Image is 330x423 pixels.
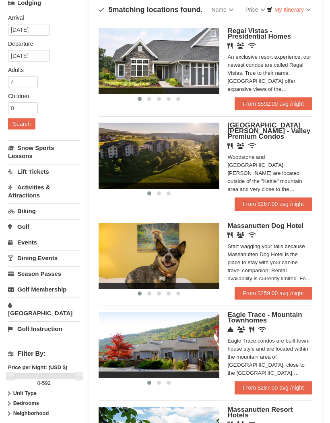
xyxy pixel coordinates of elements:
[227,232,233,238] i: Restaurant
[227,153,312,193] div: Woodstone and [GEOGRAPHIC_DATA][PERSON_NAME] are located outside of the "Kettle" mountain area an...
[227,337,312,377] div: Eagle Trace condos are built town-house style and are located within the mountain area of [GEOGRA...
[237,43,244,49] i: Banquet Facilities
[8,66,74,74] label: Adults
[227,143,233,149] i: Restaurant
[8,251,80,265] a: Dining Events
[227,311,302,324] span: Eagle Trace - Mountain Townhomes
[248,143,256,149] i: Wireless Internet (free)
[8,235,80,250] a: Events
[227,406,293,419] span: Massanutten Resort Hotels
[235,381,312,394] a: From $287.00 avg /night
[8,266,80,281] a: Season Passes
[235,287,312,300] a: From $259.00 avg /night
[227,27,291,40] span: Regal Vistas - Presidential Homes
[8,282,80,297] a: Golf Membership
[8,350,80,357] h4: Filter By:
[227,121,310,140] span: [GEOGRAPHIC_DATA][PERSON_NAME] - Valley Premium Condos
[8,203,80,218] a: Biking
[108,6,112,14] span: 5
[8,298,80,320] a: [GEOGRAPHIC_DATA]
[8,219,80,234] a: Golf
[237,326,245,333] i: Conference Facilities
[237,143,244,149] i: Banquet Facilities
[8,379,80,387] label: -
[37,380,40,386] span: 0
[8,364,67,370] strong: Price per Night: (USD $)
[13,410,49,416] strong: Neighborhood
[13,390,37,396] strong: Unit Type
[258,326,266,333] i: Wireless Internet (free)
[235,197,312,210] a: From $267.00 avg /night
[8,14,74,22] label: Arrival
[13,400,39,406] strong: Bedrooms
[227,53,312,93] div: An exclusive resort experience, our newest condos are called Regal Vistas. True to their name, [G...
[248,43,256,49] i: Wireless Internet (free)
[227,326,233,333] i: Concierge Desk
[249,326,254,333] i: Restaurant
[8,164,80,179] a: Lift Tickets
[8,40,74,48] label: Departure
[227,222,303,230] span: Massanutten Dog Hotel
[239,2,271,18] a: Price
[235,97,312,110] a: From $592.00 avg /night
[227,43,233,49] i: Restaurant
[248,232,256,238] i: Wireless Internet (free)
[262,4,316,16] a: My Itinerary
[227,242,312,283] div: Start wagging your tails because Massanutten Dog Hotel is the place to stay with your canine trav...
[8,92,74,100] label: Children
[99,6,202,14] h4: matching locations found.
[205,2,239,18] a: Name
[8,321,80,336] a: Golf Instruction
[42,380,51,386] span: 592
[8,140,80,163] a: Snow Sports Lessons
[8,180,80,203] a: Activities & Attractions
[237,232,244,238] i: Banquet Facilities
[8,118,35,129] button: Search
